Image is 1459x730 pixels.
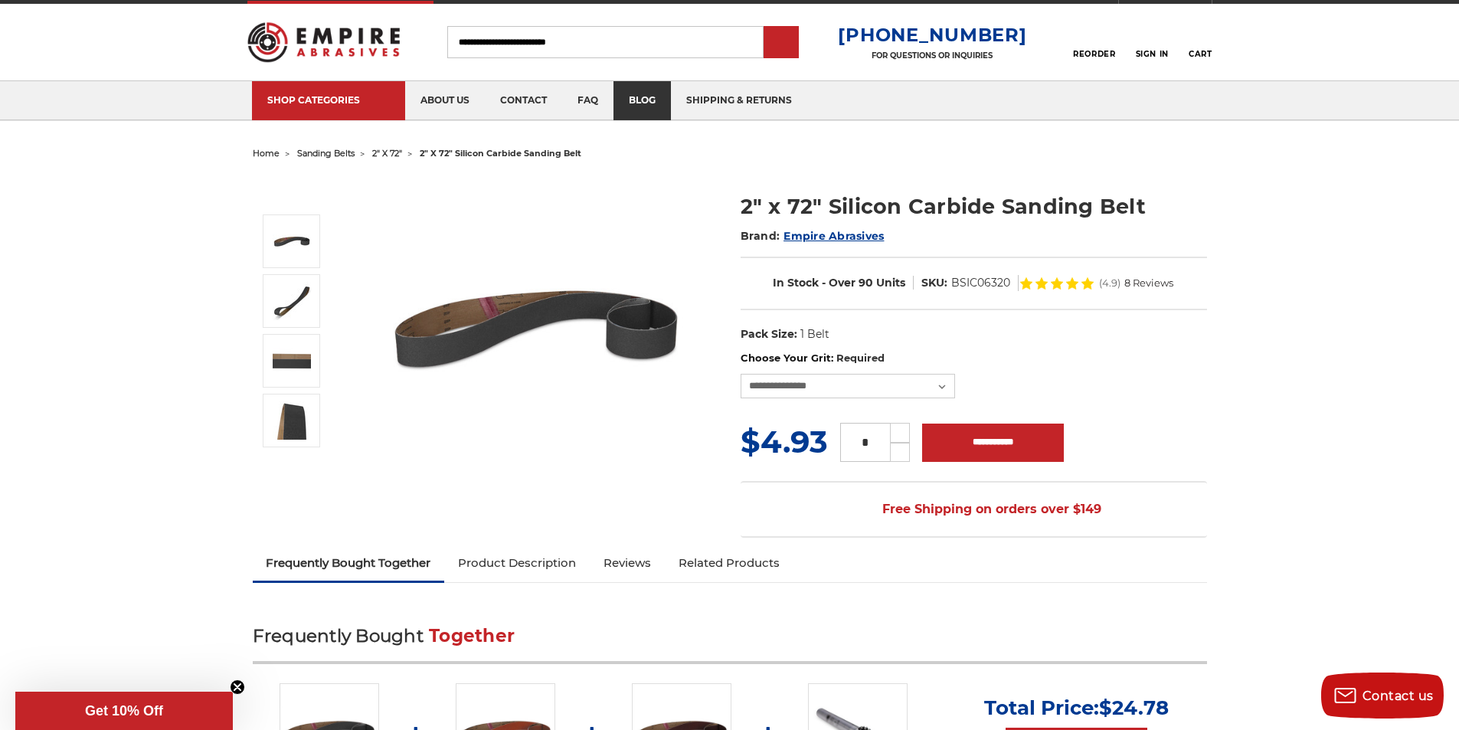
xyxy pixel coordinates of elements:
span: 2" x 72" silicon carbide sanding belt [420,148,581,159]
a: blog [613,81,671,120]
a: shipping & returns [671,81,807,120]
span: (4.9) [1099,278,1120,288]
span: Free Shipping on orders over $149 [846,494,1101,525]
span: Sign In [1136,49,1169,59]
img: 2" x 72" Silicon Carbide File Belt [384,175,690,482]
a: about us [405,81,485,120]
span: $4.93 [741,423,828,460]
span: Contact us [1362,689,1434,703]
span: In Stock [773,276,819,290]
small: Required [836,352,885,364]
span: Frequently Bought [253,625,424,647]
span: Brand: [741,229,780,243]
dt: Pack Size: [741,326,797,342]
a: faq [562,81,613,120]
p: Total Price: [984,696,1169,720]
div: Get 10% OffClose teaser [15,692,233,730]
dt: SKU: [921,275,947,291]
img: 2" x 72" Sanding Belt SC [273,342,311,380]
span: $24.78 [1099,696,1169,720]
label: Choose Your Grit: [741,351,1207,366]
span: 8 Reviews [1124,278,1173,288]
span: Get 10% Off [85,703,163,719]
a: Frequently Bought Together [253,546,445,580]
span: Cart [1189,49,1212,59]
div: SHOP CATEGORIES [267,94,390,106]
p: FOR QUESTIONS OR INQUIRIES [838,51,1026,61]
span: - Over [822,276,855,290]
a: home [253,148,280,159]
span: 90 [859,276,873,290]
a: Empire Abrasives [783,229,884,243]
a: Related Products [665,546,793,580]
span: Reorder [1073,49,1115,59]
h1: 2" x 72" Silicon Carbide Sanding Belt [741,192,1207,221]
img: 2" x 72" Silicon Carbide File Belt [273,222,311,260]
img: 2" x 72" Silicon Carbide Sanding Belt [273,282,311,320]
a: contact [485,81,562,120]
a: [PHONE_NUMBER] [838,24,1026,46]
dd: BSIC06320 [951,275,1010,291]
button: Contact us [1321,673,1444,719]
a: Product Description [444,546,590,580]
span: Units [876,276,905,290]
a: 2" x 72" [372,148,402,159]
a: Cart [1189,25,1212,59]
a: Reorder [1073,25,1115,58]
a: sanding belts [297,148,355,159]
a: Reviews [590,546,665,580]
span: Together [429,625,515,647]
dd: 1 Belt [800,326,829,342]
img: 2" x 72" - Silicon Carbide Sanding Belt [273,401,311,440]
img: Empire Abrasives [247,12,401,72]
button: Close teaser [230,679,245,695]
input: Submit [766,28,797,58]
